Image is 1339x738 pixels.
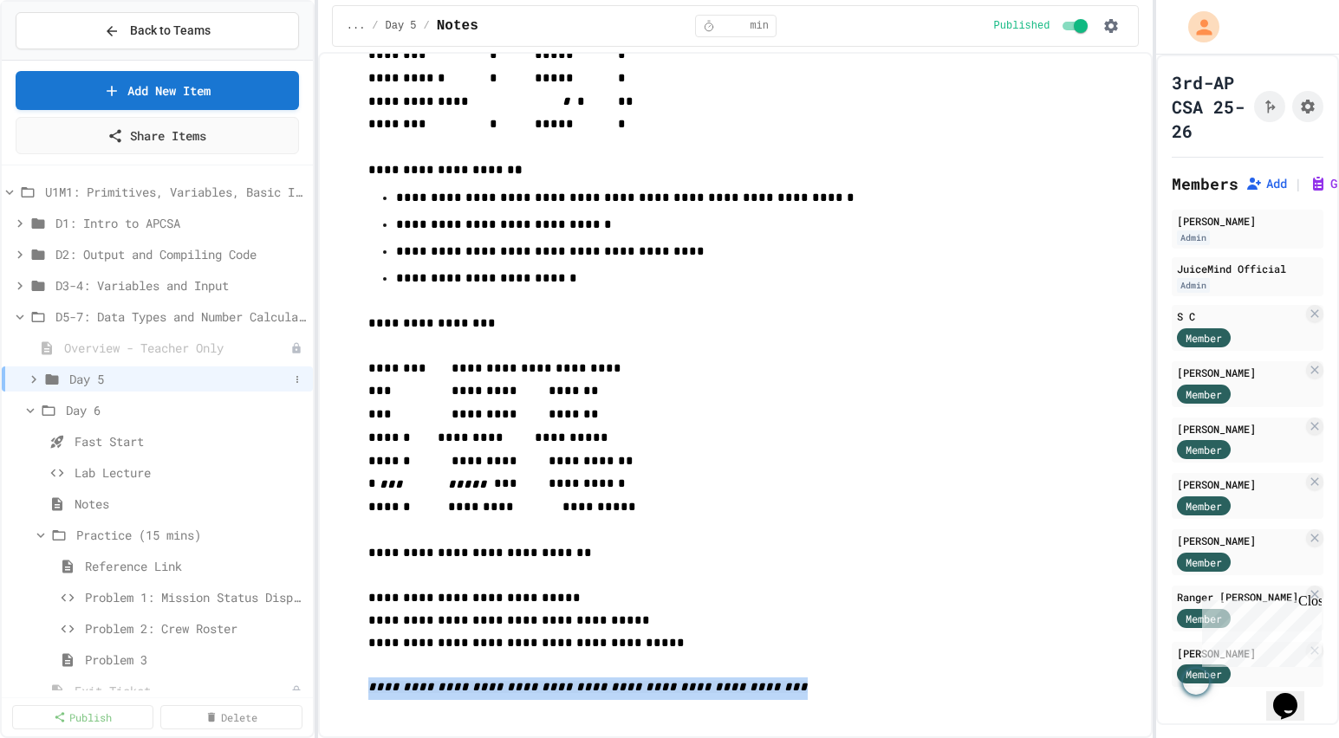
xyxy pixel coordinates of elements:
iframe: chat widget [1266,669,1322,721]
div: Unpublished [290,342,302,354]
span: | [1294,173,1303,194]
span: Lab Lecture [75,463,306,482]
span: Day 6 [66,401,306,419]
span: D2: Output and Compiling Code [55,245,306,263]
span: Member [1186,554,1222,570]
span: Problem 3 [85,651,306,669]
span: Back to Teams [130,22,211,40]
button: Click to see fork details [1254,91,1285,122]
div: Content is published and visible to students [994,16,1092,36]
span: Member [1186,666,1222,682]
span: / [424,19,430,33]
span: Member [1186,498,1222,514]
span: D1: Intro to APCSA [55,214,306,232]
div: [PERSON_NAME] [1177,533,1303,548]
span: Published [994,19,1050,33]
span: Exit Ticket [75,682,290,700]
div: [PERSON_NAME] [1177,645,1303,661]
span: U1M1: Primitives, Variables, Basic I/O [45,183,306,201]
div: My Account [1170,7,1224,47]
a: Publish [12,705,153,729]
div: [PERSON_NAME] [1177,213,1318,229]
a: Share Items [16,117,299,154]
div: Chat with us now!Close [7,7,120,110]
span: min [750,19,769,33]
span: Practice (15 mins) [76,526,306,544]
div: Ranger [PERSON_NAME] [1177,589,1303,605]
span: Day 5 [69,370,289,388]
a: Add New Item [16,71,299,110]
span: Day 5 [386,19,417,33]
iframe: chat widget [1195,593,1322,667]
div: [PERSON_NAME] [1177,421,1303,437]
span: Member [1186,330,1222,346]
button: Back to Teams [16,12,299,49]
span: ... [347,19,366,33]
div: Admin [1177,230,1210,245]
span: Overview - Teacher Only [64,339,290,357]
div: JuiceMind Official [1177,261,1318,276]
button: More options [289,371,306,388]
div: S C [1177,308,1303,324]
span: / [372,19,378,33]
h1: 3rd-AP CSA 25-26 [1172,70,1247,143]
div: Admin [1177,278,1210,293]
span: Reference Link [85,557,306,575]
span: Notes [437,16,478,36]
span: Member [1186,611,1222,626]
span: Notes [75,495,306,513]
div: [PERSON_NAME] [1177,365,1303,380]
span: D3-4: Variables and Input [55,276,306,295]
a: Delete [160,705,302,729]
span: Problem 1: Mission Status Display [85,588,306,606]
button: Add [1245,175,1287,192]
h2: Members [1172,172,1238,196]
div: Unpublished [290,685,302,697]
button: Assignment Settings [1292,91,1323,122]
span: Problem 2: Crew Roster [85,619,306,638]
span: Member [1186,386,1222,402]
span: D5-7: Data Types and Number Calculations [55,307,306,326]
span: Fast Start [75,432,306,450]
span: Member [1186,442,1222,457]
div: [PERSON_NAME] [1177,476,1303,492]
